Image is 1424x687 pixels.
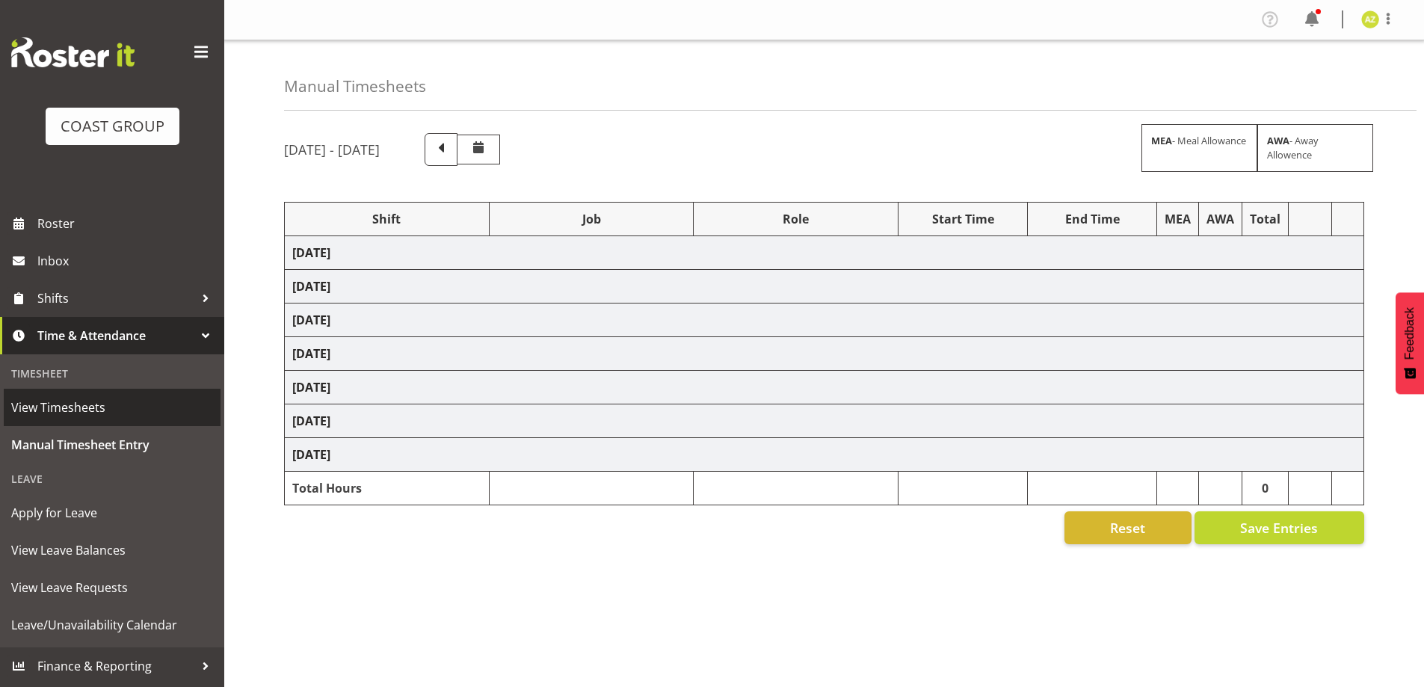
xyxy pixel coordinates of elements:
[11,614,213,636] span: Leave/Unavailability Calendar
[4,426,221,463] a: Manual Timesheet Entry
[284,78,426,95] h4: Manual Timesheets
[1361,10,1379,28] img: antonios-ziogas9956.jpg
[4,389,221,426] a: View Timesheets
[1141,124,1257,172] div: - Meal Allowance
[1403,307,1417,360] span: Feedback
[11,576,213,599] span: View Leave Requests
[906,210,1020,228] div: Start Time
[37,212,217,235] span: Roster
[37,287,194,309] span: Shifts
[4,532,221,569] a: View Leave Balances
[284,141,380,158] h5: [DATE] - [DATE]
[37,655,194,677] span: Finance & Reporting
[1165,210,1191,228] div: MEA
[11,539,213,561] span: View Leave Balances
[285,472,490,505] td: Total Hours
[285,371,1364,404] td: [DATE]
[11,502,213,524] span: Apply for Leave
[4,358,221,389] div: Timesheet
[285,337,1364,371] td: [DATE]
[11,37,135,67] img: Rosterit website logo
[1206,210,1234,228] div: AWA
[11,434,213,456] span: Manual Timesheet Entry
[1250,210,1280,228] div: Total
[285,236,1364,270] td: [DATE]
[1267,134,1289,147] strong: AWA
[4,494,221,532] a: Apply for Leave
[285,270,1364,304] td: [DATE]
[1110,518,1145,537] span: Reset
[4,606,221,644] a: Leave/Unavailability Calendar
[285,404,1364,438] td: [DATE]
[1396,292,1424,394] button: Feedback - Show survey
[4,463,221,494] div: Leave
[37,250,217,272] span: Inbox
[1240,518,1318,537] span: Save Entries
[1242,472,1289,505] td: 0
[11,396,213,419] span: View Timesheets
[285,304,1364,337] td: [DATE]
[1257,124,1373,172] div: - Away Allowence
[37,324,194,347] span: Time & Attendance
[1035,210,1149,228] div: End Time
[1151,134,1172,147] strong: MEA
[285,438,1364,472] td: [DATE]
[497,210,686,228] div: Job
[292,210,481,228] div: Shift
[701,210,890,228] div: Role
[4,569,221,606] a: View Leave Requests
[1064,511,1192,544] button: Reset
[61,115,164,138] div: COAST GROUP
[1195,511,1364,544] button: Save Entries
